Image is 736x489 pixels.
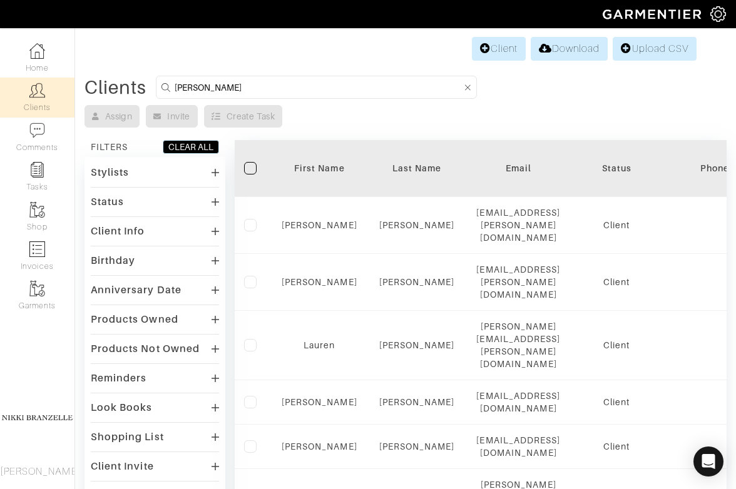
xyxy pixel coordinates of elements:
[379,441,455,451] a: [PERSON_NAME]
[579,276,654,288] div: Client
[91,255,135,267] div: Birthday
[282,277,357,287] a: [PERSON_NAME]
[163,140,219,154] button: CLEAR ALL
[91,284,181,296] div: Anniversary Date
[29,202,45,218] img: garments-icon-b7da505a4dc4fd61783c78ac3ca0ef83fa9d6f193b1c9dc38574b1d14d53ca28.png
[570,140,663,197] th: Toggle SortBy
[29,123,45,138] img: comment-icon-a0a6a9ef722e966f86d9cbdc48e553b5cf19dbc54f86b18d962a5391bc8f6eb6.png
[596,3,710,25] img: garmentier-logo-header-white-b43fb05a5012e4ada735d5af1a66efaba907eab6374d6393d1fbf88cb4ef424d.png
[531,37,608,61] a: Download
[168,141,213,153] div: CLEAR ALL
[379,340,455,350] a: [PERSON_NAME]
[282,441,357,451] a: [PERSON_NAME]
[379,397,455,407] a: [PERSON_NAME]
[379,220,455,230] a: [PERSON_NAME]
[91,372,146,385] div: Reminders
[579,440,654,453] div: Client
[91,343,200,355] div: Products Not Owned
[476,320,560,370] div: [PERSON_NAME][EMAIL_ADDRESS][PERSON_NAME][DOMAIN_NAME]
[91,431,164,443] div: Shopping List
[710,6,726,22] img: gear-icon-white-bd11855cb880d31180b6d7d6211b90ccbf57a29d726f0c71d8c61bd08dd39cc2.png
[282,397,357,407] a: [PERSON_NAME]
[91,141,128,153] div: FILTERS
[84,81,146,94] div: Clients
[367,140,468,197] th: Toggle SortBy
[379,277,455,287] a: [PERSON_NAME]
[91,401,153,414] div: Look Books
[29,83,45,98] img: clients-icon-6bae9207a08558b7cb47a8932f037763ab4055f8c8b6bfacd5dc20c3e0201464.png
[175,79,462,95] input: Search by name, email, phone, city, or state
[91,460,154,473] div: Client Invite
[304,340,335,350] a: Lauren
[282,162,357,174] div: First Name
[693,446,723,476] div: Open Intercom Messenger
[29,162,45,178] img: reminder-icon-8004d30b9f0a5d33ae49ab947aed9ed385cf756f9e5892f1edd6e32f2345188e.png
[272,140,367,197] th: Toggle SortBy
[476,162,560,174] div: Email
[91,196,124,208] div: Status
[91,225,145,238] div: Client Info
[476,263,560,301] div: [EMAIL_ADDRESS][PERSON_NAME][DOMAIN_NAME]
[579,219,654,231] div: Client
[472,37,526,61] a: Client
[476,206,560,244] div: [EMAIL_ADDRESS][PERSON_NAME][DOMAIN_NAME]
[579,339,654,351] div: Client
[91,313,178,326] div: Products Owned
[579,396,654,408] div: Client
[476,434,560,459] div: [EMAIL_ADDRESS][DOMAIN_NAME]
[29,241,45,257] img: orders-icon-0abe47150d42831381b5fb84f609e132dff9fe21cb692f30cb5eec754e2cba89.png
[376,162,458,174] div: Last Name
[476,390,560,415] div: [EMAIL_ADDRESS][DOMAIN_NAME]
[613,37,697,61] a: Upload CSV
[91,166,129,179] div: Stylists
[29,43,45,59] img: dashboard-icon-dbcd8f5a0b271acd01030246c82b418ddd0df26cd7fceb0bd07c9910d44c42f6.png
[282,220,357,230] a: [PERSON_NAME]
[579,162,654,174] div: Status
[29,281,45,296] img: garments-icon-b7da505a4dc4fd61783c78ac3ca0ef83fa9d6f193b1c9dc38574b1d14d53ca28.png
